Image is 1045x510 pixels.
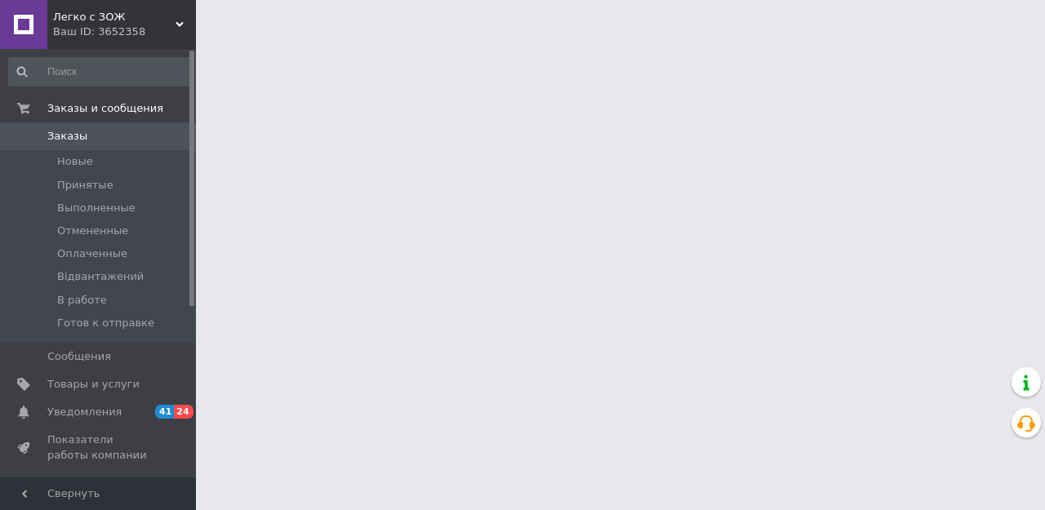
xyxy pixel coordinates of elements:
span: Оплаченные [57,246,127,261]
span: Уведомления [47,405,122,419]
span: Легко с ЗОЖ [53,10,176,24]
div: Ваш ID: 3652358 [53,24,196,39]
span: Новые [57,154,93,169]
input: Поиск [8,57,193,86]
span: Заказы и сообщения [47,101,163,116]
span: Відвантажений [57,269,144,284]
span: Показатели работы компании [47,432,151,462]
span: В работе [57,293,107,308]
span: Панель управления [47,476,151,505]
span: Отмененные [57,224,128,238]
span: Выполненные [57,201,136,215]
span: 41 [155,405,174,419]
span: Заказы [47,129,87,144]
span: Товары и услуги [47,377,140,392]
span: Принятые [57,178,113,193]
span: 24 [174,405,193,419]
span: Готов к отправке [57,316,154,330]
span: Сообщения [47,349,111,364]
